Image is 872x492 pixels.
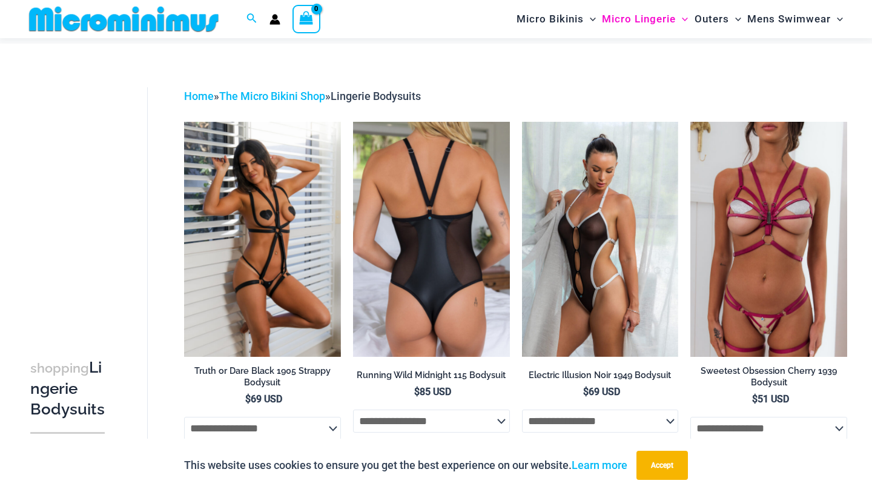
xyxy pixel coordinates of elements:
[517,4,584,35] span: Micro Bikinis
[30,361,89,376] span: shopping
[599,4,691,35] a: Micro LingerieMenu ToggleMenu Toggle
[24,5,223,33] img: MM SHOP LOGO FLAT
[752,393,758,405] span: $
[690,122,847,357] a: Sweetest Obsession Cherry 1129 Bra 6119 Bottom 1939 Bodysuit 09Sweetest Obsession Cherry 1129 Bra...
[747,4,831,35] span: Mens Swimwear
[512,2,848,36] nav: Site Navigation
[219,90,325,102] a: The Micro Bikini Shop
[414,386,420,397] span: $
[246,12,257,27] a: Search icon link
[522,122,679,357] img: Electric Illusion Noir 1949 Bodysuit 03
[583,386,589,397] span: $
[514,4,599,35] a: Micro BikinisMenu ToggleMenu Toggle
[522,370,679,381] h2: Electric Illusion Noir 1949 Bodysuit
[353,122,510,357] a: Running Wild Midnight 115 Bodysuit 02Running Wild Midnight 115 Bodysuit 12Running Wild Midnight 1...
[744,4,846,35] a: Mens SwimwearMenu ToggleMenu Toggle
[353,370,510,385] a: Running Wild Midnight 115 Bodysuit
[690,365,847,388] h2: Sweetest Obsession Cherry 1939 Bodysuit
[184,90,214,102] a: Home
[30,357,105,419] h3: Lingerie Bodysuits
[184,122,341,357] img: Truth or Dare Black 1905 Bodysuit 611 Micro 07
[584,4,596,35] span: Menu Toggle
[522,122,679,357] a: Electric Illusion Noir 1949 Bodysuit 03Electric Illusion Noir 1949 Bodysuit 04Electric Illusion N...
[636,451,688,480] button: Accept
[522,370,679,385] a: Electric Illusion Noir 1949 Bodysuit
[184,90,421,102] span: » »
[752,393,789,405] bdi: 51 USD
[690,365,847,393] a: Sweetest Obsession Cherry 1939 Bodysuit
[583,386,620,397] bdi: 69 USD
[184,122,341,357] a: Truth or Dare Black 1905 Bodysuit 611 Micro 07Truth or Dare Black 1905 Bodysuit 611 Micro 05Truth...
[690,122,847,357] img: Sweetest Obsession Cherry 1129 Bra 6119 Bottom 1939 Bodysuit 09
[602,4,676,35] span: Micro Lingerie
[676,4,688,35] span: Menu Toggle
[184,365,341,393] a: Truth or Dare Black 1905 Strappy Bodysuit
[353,370,510,381] h2: Running Wild Midnight 115 Bodysuit
[269,14,280,25] a: Account icon link
[30,78,139,320] iframe: TrustedSite Certified
[184,456,627,474] p: This website uses cookies to ensure you get the best experience on our website.
[245,393,282,405] bdi: 69 USD
[414,386,451,397] bdi: 85 USD
[245,393,251,405] span: $
[353,122,510,357] img: Running Wild Midnight 115 Bodysuit 12
[729,4,741,35] span: Menu Toggle
[292,5,320,33] a: View Shopping Cart, empty
[831,4,843,35] span: Menu Toggle
[692,4,744,35] a: OutersMenu ToggleMenu Toggle
[572,459,627,471] a: Learn more
[184,365,341,388] h2: Truth or Dare Black 1905 Strappy Bodysuit
[695,4,729,35] span: Outers
[331,90,421,102] span: Lingerie Bodysuits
